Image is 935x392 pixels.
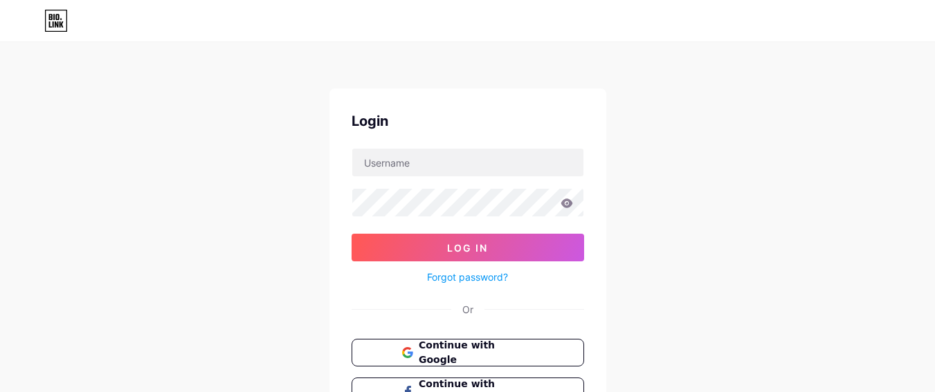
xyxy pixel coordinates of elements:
[462,302,473,317] div: Or
[352,149,583,176] input: Username
[352,339,584,366] button: Continue with Google
[427,270,508,284] a: Forgot password?
[419,338,533,367] span: Continue with Google
[352,234,584,261] button: Log In
[447,242,488,254] span: Log In
[352,111,584,131] div: Login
